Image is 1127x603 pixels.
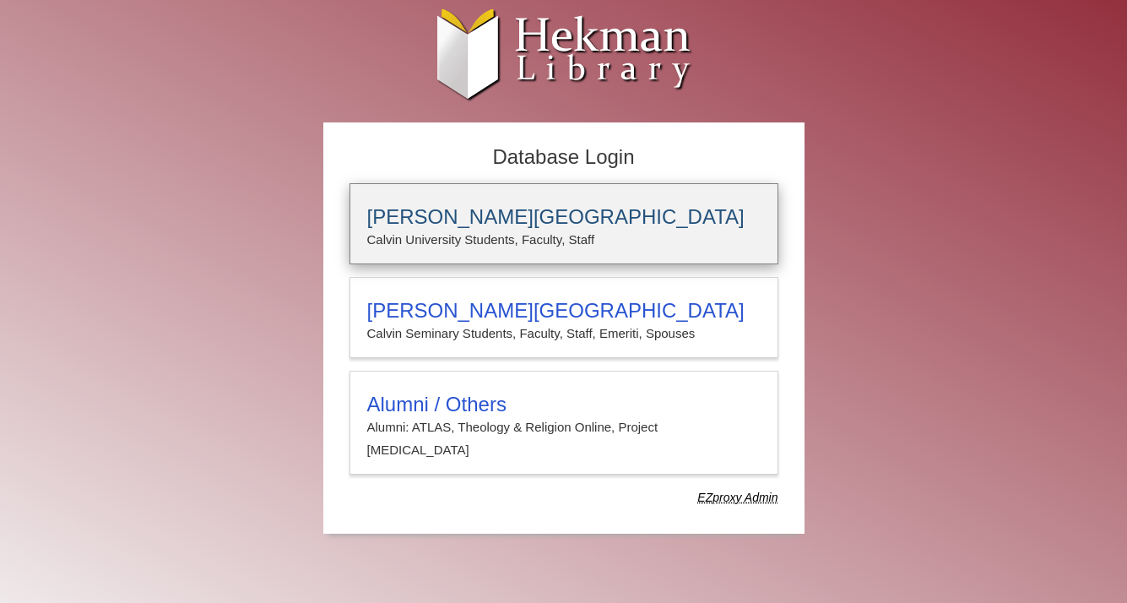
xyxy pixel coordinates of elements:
[697,491,778,504] dfn: Use Alumni login
[367,205,761,229] h3: [PERSON_NAME][GEOGRAPHIC_DATA]
[349,277,778,358] a: [PERSON_NAME][GEOGRAPHIC_DATA]Calvin Seminary Students, Faculty, Staff, Emeriti, Spouses
[367,229,761,251] p: Calvin University Students, Faculty, Staff
[367,416,761,461] p: Alumni: ATLAS, Theology & Religion Online, Project [MEDICAL_DATA]
[341,140,787,175] h2: Database Login
[349,183,778,264] a: [PERSON_NAME][GEOGRAPHIC_DATA]Calvin University Students, Faculty, Staff
[367,393,761,416] h3: Alumni / Others
[367,323,761,345] p: Calvin Seminary Students, Faculty, Staff, Emeriti, Spouses
[367,393,761,461] summary: Alumni / OthersAlumni: ATLAS, Theology & Religion Online, Project [MEDICAL_DATA]
[367,299,761,323] h3: [PERSON_NAME][GEOGRAPHIC_DATA]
